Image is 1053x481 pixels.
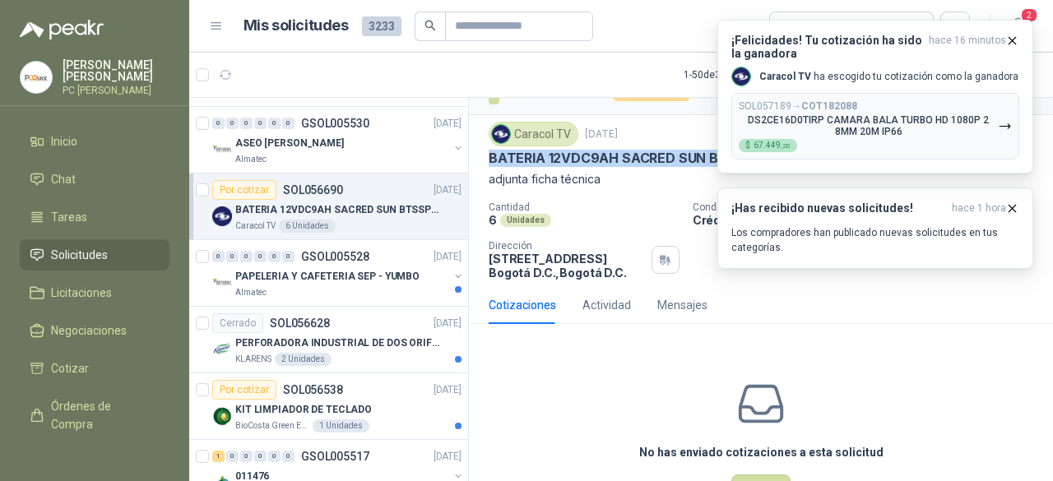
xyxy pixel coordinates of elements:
span: Órdenes de Compra [51,397,154,433]
h3: ¡Has recibido nuevas solicitudes! [731,201,945,215]
h3: ¡Felicidades! Tu cotización ha sido la ganadora [731,34,922,60]
div: 2 Unidades [275,353,332,366]
div: 0 [226,451,239,462]
p: Caracol TV [235,220,276,233]
p: ha escogido tu cotización como la ganadora [759,70,1018,84]
b: COT182088 [801,100,857,112]
div: Todas [780,17,814,35]
span: 67.449 [754,141,791,150]
p: adjunta ficha técnica [489,170,1033,188]
p: [DATE] [434,382,462,398]
span: Chat [51,170,76,188]
a: CerradoSOL056628[DATE] Company LogoPERFORADORA INDUSTRIAL DE DOS ORIFICIOSKLARENS2 Unidades [189,307,468,373]
div: 0 [282,118,295,129]
div: $ [739,139,797,152]
span: Tareas [51,208,87,226]
div: 0 [254,451,267,462]
div: 6 Unidades [279,220,336,233]
span: 3233 [362,16,401,36]
div: 0 [240,251,253,262]
p: PAPELERIA Y CAFETERIA SEP - YUMBO [235,269,420,284]
a: 0 0 0 0 0 0 GSOL005528[DATE] Company LogoPAPELERIA Y CAFETERIA SEP - YUMBOAlmatec [212,247,465,299]
p: [DATE] [434,116,462,132]
p: GSOL005517 [301,451,369,462]
span: Negociaciones [51,321,127,340]
a: Cotizar [20,353,169,384]
p: [STREET_ADDRESS] Bogotá D.C. , Bogotá D.C. [489,252,645,280]
div: 0 [268,451,281,462]
div: Unidades [500,214,551,227]
span: search [424,20,436,31]
button: ¡Has recibido nuevas solicitudes!hace 1 hora Los compradores han publicado nuevas solicitudes en ... [717,187,1033,269]
p: KIT LIMPIADOR DE TECLADO [235,402,372,418]
a: Por cotizarSOL056538[DATE] Company LogoKIT LIMPIADOR DE TECLADOBioCosta Green Energy S.A.S1 Unidades [189,373,468,440]
p: Los compradores han publicado nuevas solicitudes en tus categorías. [731,225,1019,255]
div: 0 [226,251,239,262]
img: Company Logo [492,125,510,143]
p: SOL056628 [270,317,330,329]
a: Negociaciones [20,315,169,346]
p: [DATE] [434,316,462,331]
a: Por cotizarSOL056690[DATE] Company LogoBATERIA 12VDC9AH SACRED SUN BTSSP12-9HRCaracol TV6 Unidades [189,173,468,240]
p: ASEO [PERSON_NAME] [235,136,344,151]
p: 6 [489,213,497,227]
img: Company Logo [212,273,232,293]
button: ¡Felicidades! Tu cotización ha sido la ganadorahace 16 minutos Company LogoCaracol TV ha escogido... [717,20,1033,173]
a: Licitaciones [20,277,169,308]
b: Caracol TV [759,71,811,82]
p: BATERIA 12VDC9AH SACRED SUN BTSSP12-9HR [489,150,798,167]
p: [DATE] [434,249,462,265]
span: hace 1 hora [952,201,1006,215]
span: 2 [1020,7,1038,23]
div: 0 [254,118,267,129]
a: Órdenes de Compra [20,391,169,440]
div: Actividad [582,296,631,314]
div: 0 [212,118,225,129]
div: 1 [212,451,225,462]
p: BioCosta Green Energy S.A.S [235,419,309,432]
div: Cotizaciones [489,296,556,314]
p: KLARENS [235,353,271,366]
p: PC [PERSON_NAME] [63,86,169,95]
div: Caracol TV [489,122,578,146]
div: 0 [226,118,239,129]
p: Condición de pago [693,201,1046,213]
div: Por cotizar [212,180,276,200]
a: Tareas [20,201,169,233]
span: Licitaciones [51,284,112,302]
p: [DATE] [434,183,462,198]
img: Company Logo [212,406,232,426]
p: GSOL005528 [301,251,369,262]
img: Company Logo [212,140,232,160]
h1: Mis solicitudes [244,14,349,38]
button: SOL057189→COT182088DS2CE16D0TIRP CAMARA BALA TURBO HD 1080P 2 8MM 20M IP66$67.449,20 [731,93,1019,160]
p: PERFORADORA INDUSTRIAL DE DOS ORIFICIOS [235,335,440,351]
h3: No has enviado cotizaciones a esta solicitud [639,443,884,461]
p: DS2CE16D0TIRP CAMARA BALA TURBO HD 1080P 2 8MM 20M IP66 [739,114,998,137]
p: GSOL005530 [301,118,369,129]
div: Por cotizar [212,380,276,400]
p: Dirección [489,240,645,252]
p: [DATE] [585,127,618,142]
button: 2 [1004,12,1033,41]
img: Company Logo [212,340,232,359]
span: Inicio [51,132,77,150]
a: Inicio [20,126,169,157]
div: 0 [268,251,281,262]
img: Company Logo [21,62,52,93]
p: Almatec [235,153,267,166]
p: [PERSON_NAME] [PERSON_NAME] [63,59,169,82]
span: hace 16 minutos [929,34,1006,60]
img: Logo peakr [20,20,104,39]
div: 0 [282,251,295,262]
p: BATERIA 12VDC9AH SACRED SUN BTSSP12-9HR [235,202,440,218]
div: 1 Unidades [313,419,369,432]
p: Crédito a 30 días [693,213,1046,227]
p: SOL056538 [283,384,343,395]
img: Company Logo [212,206,232,226]
p: SOL056690 [283,184,343,196]
div: 0 [268,118,281,129]
img: Company Logo [732,67,750,86]
p: Almatec [235,286,267,299]
span: Cotizar [51,359,89,377]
